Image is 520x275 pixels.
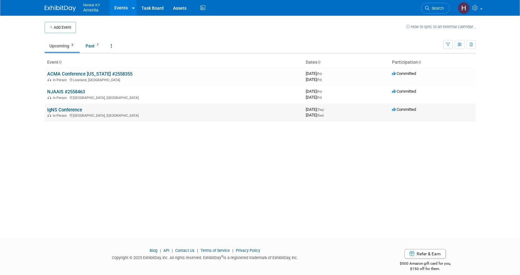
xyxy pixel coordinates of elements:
span: Committed [392,89,416,94]
span: Search [429,6,444,11]
div: [GEOGRAPHIC_DATA], [GEOGRAPHIC_DATA] [47,113,301,118]
a: Terms of Service [201,248,230,253]
a: Privacy Policy [236,248,260,253]
img: In-Person Event [47,96,51,99]
a: API [163,248,169,253]
span: Committed [392,107,416,112]
span: [DATE] [306,107,325,112]
span: Nimlok KY [83,1,100,8]
span: (Fri) [317,78,322,81]
span: [DATE] [306,113,324,117]
span: In-Person [53,114,69,118]
span: 7 [95,43,100,47]
span: [DATE] [306,95,322,100]
span: In-Person [53,96,69,100]
a: Past7 [81,40,105,52]
div: $150 off for them. [375,266,476,272]
a: NJAAIS #2558463 [47,89,85,95]
button: Add Event [45,22,76,33]
span: - [324,107,325,112]
a: ACMA Conference [US_STATE] #2558355 [47,71,132,77]
a: Sort by Start Date [317,60,320,65]
span: [DATE] [306,89,324,94]
span: | [170,248,174,253]
a: Upcoming3 [45,40,80,52]
span: (Fri) [317,96,322,99]
span: (Fri) [317,72,322,76]
span: | [231,248,235,253]
img: In-Person Event [47,114,51,117]
span: (Sun) [317,114,324,117]
img: ExhibitDay [45,5,76,12]
span: | [196,248,200,253]
th: Event [45,57,303,68]
span: | [158,248,162,253]
span: [DATE] [306,71,324,76]
span: Amerita [83,7,98,12]
span: In-Person [53,78,69,82]
span: - [323,89,324,94]
a: IgNS Conference [47,107,82,113]
a: Sort by Event Name [58,60,62,65]
a: Blog [150,248,157,253]
a: Search [421,3,450,14]
span: Committed [392,71,416,76]
a: Contact Us [175,248,195,253]
th: Participation [389,57,476,68]
a: Refer & Earn [404,249,446,258]
span: [DATE] [306,77,322,82]
span: 3 [70,43,75,47]
img: Hannah Durbin [458,2,470,14]
div: Loveland, [GEOGRAPHIC_DATA] [47,77,301,82]
span: - [323,71,324,76]
span: (Thu) [317,108,324,111]
img: In-Person Event [47,78,51,81]
a: How to sync to an external calendar... [406,24,476,29]
div: $500 Amazon gift card for you, [375,257,476,271]
sup: ® [221,255,223,258]
div: [GEOGRAPHIC_DATA], [GEOGRAPHIC_DATA] [47,95,301,100]
div: Copyright © 2025 ExhibitDay, Inc. All rights reserved. ExhibitDay is a registered trademark of Ex... [45,253,366,261]
a: Sort by Participation Type [418,60,421,65]
span: (Fri) [317,90,322,93]
th: Dates [303,57,389,68]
